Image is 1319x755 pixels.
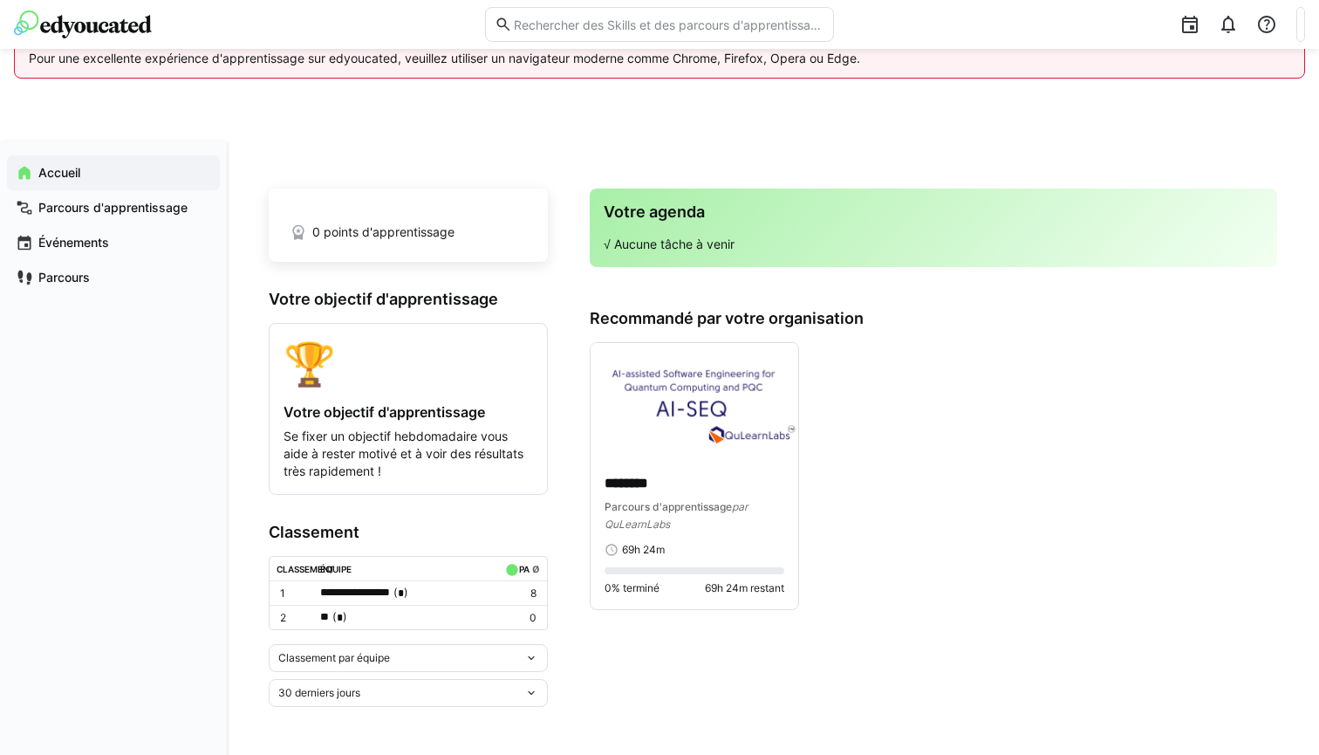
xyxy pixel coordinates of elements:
span: Classement par équipe [278,651,390,665]
p: Se fixer un objectif hebdomadaire vous aide à rester motivé et à voir des résultats très rapideme... [284,428,533,480]
div: Équipe [320,564,352,574]
p: 1 [280,587,306,601]
p: √ Aucune tâche à venir [604,236,1263,253]
div: PA [519,564,530,574]
img: image [591,343,798,460]
span: 69h 24m restant [705,581,784,595]
span: ( ) [393,584,408,602]
span: 30 derniers jours [278,686,360,700]
h3: Classement [269,523,548,542]
span: 69h 24m [622,543,665,557]
h3: Votre agenda [604,202,1263,222]
span: 0% terminé [605,581,659,595]
a: ø [532,560,540,575]
p: 2 [280,611,306,625]
span: 0 points d'apprentissage [312,223,454,241]
div: Classement [277,564,335,574]
h3: Recommandé par votre organisation [590,309,1277,328]
h4: Votre objectif d'apprentissage [284,403,533,421]
span: Parcours d'apprentissage [605,500,732,513]
input: Rechercher des Skills et des parcours d'apprentissage… [512,17,824,32]
div: 🏆 [284,338,533,389]
p: Pour une excellente expérience d'apprentissage sur edyoucated, veuillez utiliser un navigateur mo... [29,50,1290,67]
p: 8 [502,587,536,601]
span: ( ) [332,608,347,627]
p: 0 [502,611,536,625]
span: par QuLearnLabs [605,500,748,531]
h3: Votre objectif d'apprentissage [269,290,548,309]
